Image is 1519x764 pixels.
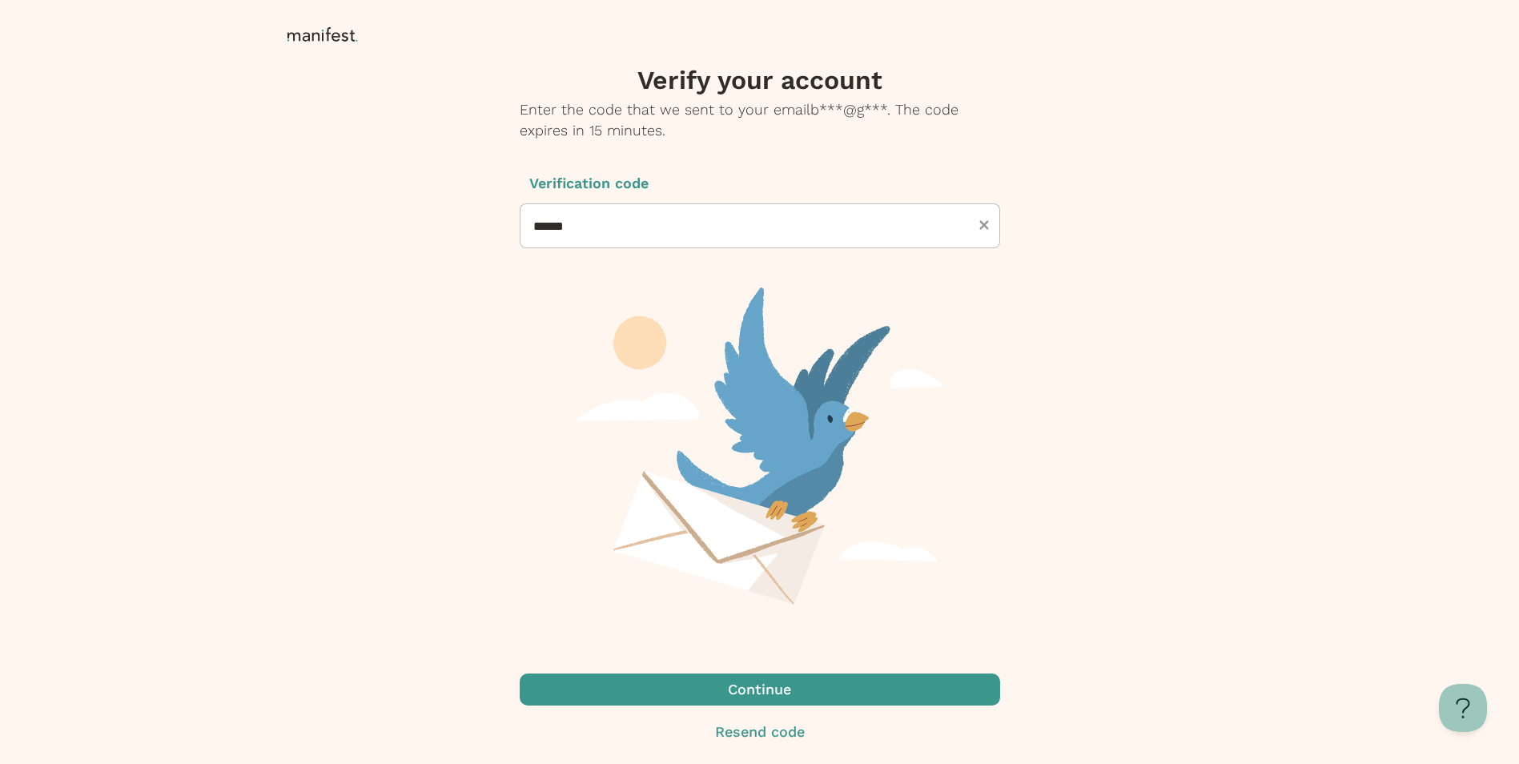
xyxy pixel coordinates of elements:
img: verification code [520,283,1000,606]
iframe: Toggle Customer Support [1439,684,1487,732]
button: Continue [520,674,1000,706]
h3: Verify your account [520,64,1000,96]
button: Resend code [520,722,1000,742]
p: Verification code [520,173,1000,194]
p: Enter the code that we sent to your email b***@g*** . The code expires in 15 minutes. [520,99,1000,141]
